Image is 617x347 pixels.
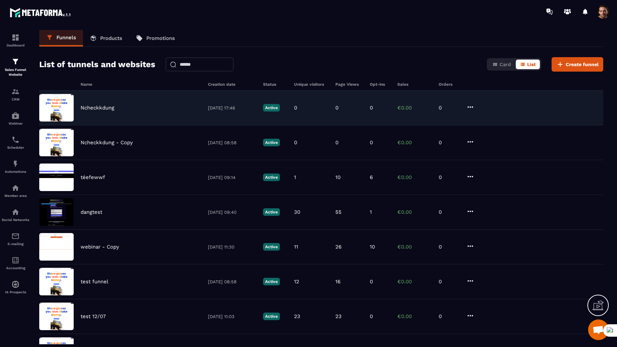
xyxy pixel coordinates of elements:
[588,319,609,340] div: Mở cuộc trò chuyện
[2,130,29,155] a: schedulerschedulerScheduler
[11,112,20,120] img: automations
[335,313,342,319] p: 23
[439,209,459,215] p: 0
[81,139,133,146] p: Ncheckkdung - Copy
[81,174,105,180] p: téefewwf
[146,35,175,41] p: Promotions
[2,203,29,227] a: social-networksocial-networkSocial Networks
[83,30,129,46] a: Products
[527,62,536,67] span: List
[208,82,256,87] h6: Creation date
[370,313,373,319] p: 0
[397,174,432,180] p: €0.00
[2,218,29,222] p: Social Networks
[129,30,182,46] a: Promotions
[370,244,375,250] p: 10
[370,174,373,180] p: 6
[439,105,459,111] p: 0
[335,174,341,180] p: 10
[11,232,20,240] img: email
[439,278,459,285] p: 0
[208,105,256,111] p: [DATE] 17:46
[208,175,256,180] p: [DATE] 09:14
[2,170,29,173] p: Automations
[335,82,363,87] h6: Page Views
[11,256,20,264] img: accountant
[335,209,342,215] p: 55
[294,244,298,250] p: 11
[11,87,20,96] img: formation
[2,290,29,294] p: IA Prospects
[263,104,280,112] p: Active
[397,313,432,319] p: €0.00
[294,105,297,111] p: 0
[335,139,338,146] p: 0
[294,139,297,146] p: 0
[439,82,459,87] h6: Orders
[566,61,599,68] span: Create funnel
[2,266,29,270] p: Accounting
[294,174,296,180] p: 1
[56,34,76,41] p: Funnels
[2,82,29,106] a: formationformationCRM
[100,35,122,41] p: Products
[39,129,74,156] img: image
[370,82,390,87] h6: Opt-ins
[2,106,29,130] a: automationsautomationsWebinar
[439,139,459,146] p: 0
[397,244,432,250] p: €0.00
[488,60,515,69] button: Card
[208,140,256,145] p: [DATE] 08:58
[2,155,29,179] a: automationsautomationsAutomations
[208,314,256,319] p: [DATE] 11:03
[335,105,338,111] p: 0
[2,227,29,251] a: emailemailE-mailing
[263,243,280,251] p: Active
[39,94,74,122] img: image
[11,33,20,42] img: formation
[2,28,29,52] a: formationformationDashboard
[397,105,432,111] p: €0.00
[294,82,328,87] h6: Unique visitors
[2,194,29,198] p: Member area
[370,105,373,111] p: 0
[2,122,29,125] p: Webinar
[10,6,72,19] img: logo
[208,279,256,284] p: [DATE] 08:58
[263,173,280,181] p: Active
[263,313,280,320] p: Active
[11,280,20,288] img: automations
[11,160,20,168] img: automations
[2,97,29,101] p: CRM
[11,136,20,144] img: scheduler
[516,60,540,69] button: List
[2,251,29,275] a: accountantaccountantAccounting
[552,57,603,72] button: Create funnel
[263,139,280,146] p: Active
[397,278,432,285] p: €0.00
[11,184,20,192] img: automations
[39,268,74,295] img: image
[294,313,300,319] p: 23
[81,105,114,111] p: Ncheckkdung
[39,303,74,330] img: image
[81,278,108,285] p: test funnel
[39,233,74,261] img: image
[263,82,287,87] h6: Status
[439,174,459,180] p: 0
[39,30,83,46] a: Funnels
[335,244,342,250] p: 26
[81,209,102,215] p: dangtest
[2,67,29,77] p: Sales Funnel Website
[2,179,29,203] a: automationsautomationsMember area
[397,82,432,87] h6: Sales
[208,244,256,250] p: [DATE] 11:30
[397,139,432,146] p: €0.00
[81,82,201,87] h6: Name
[335,278,341,285] p: 16
[39,164,74,191] img: image
[2,146,29,149] p: Scheduler
[39,198,74,226] img: image
[11,208,20,216] img: social-network
[370,139,373,146] p: 0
